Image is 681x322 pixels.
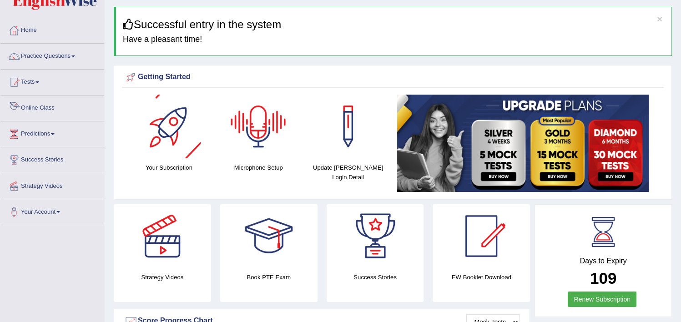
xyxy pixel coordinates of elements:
[568,292,636,307] a: Renew Subscription
[308,163,388,182] h4: Update [PERSON_NAME] Login Detail
[397,95,649,192] img: small5.jpg
[0,199,104,222] a: Your Account
[0,173,104,196] a: Strategy Videos
[129,163,209,172] h4: Your Subscription
[123,35,665,44] h4: Have a pleasant time!
[220,272,318,282] h4: Book PTE Exam
[545,257,661,265] h4: Days to Expiry
[123,19,665,30] h3: Successful entry in the system
[0,96,104,118] a: Online Class
[327,272,424,282] h4: Success Stories
[433,272,530,282] h4: EW Booklet Download
[124,70,661,84] div: Getting Started
[0,70,104,92] a: Tests
[0,121,104,144] a: Predictions
[590,269,616,287] b: 109
[0,18,104,40] a: Home
[218,163,299,172] h4: Microphone Setup
[0,147,104,170] a: Success Stories
[657,14,662,24] button: ×
[114,272,211,282] h4: Strategy Videos
[0,44,104,66] a: Practice Questions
